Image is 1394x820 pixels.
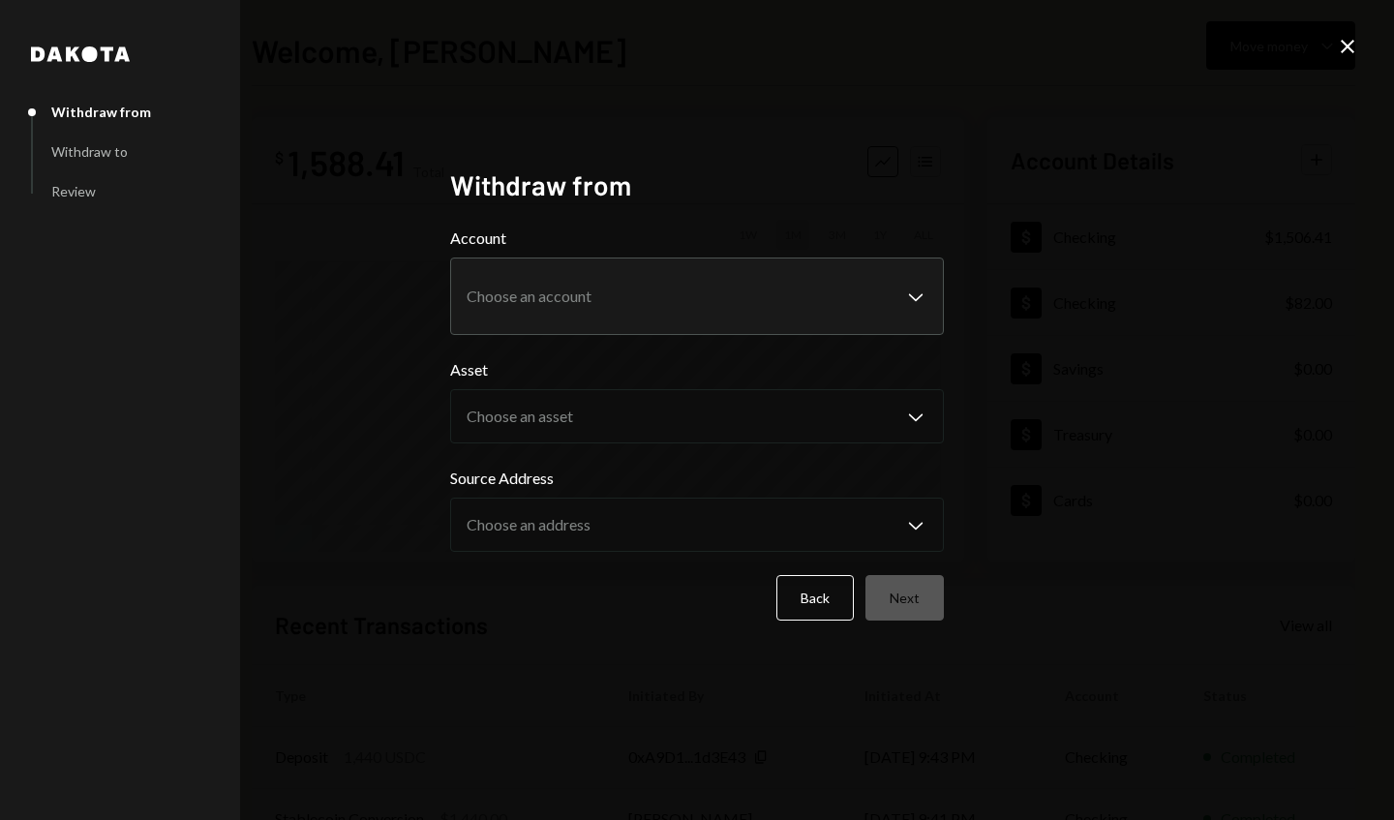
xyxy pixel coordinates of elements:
label: Source Address [450,467,944,490]
button: Asset [450,389,944,443]
div: Withdraw to [51,143,128,160]
button: Source Address [450,498,944,552]
button: Back [776,575,854,621]
h2: Withdraw from [450,167,944,204]
button: Account [450,258,944,335]
label: Asset [450,358,944,381]
div: Review [51,183,96,199]
div: Withdraw from [51,104,151,120]
label: Account [450,227,944,250]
